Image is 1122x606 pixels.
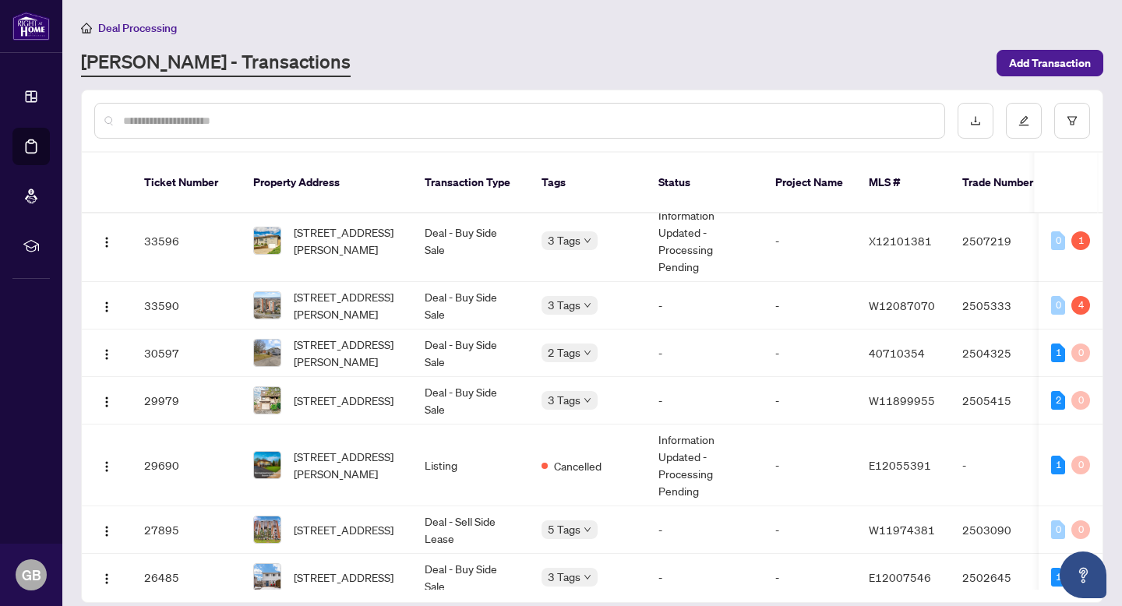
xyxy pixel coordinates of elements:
td: 2505415 [950,377,1059,425]
td: - [950,425,1059,506]
div: 2 [1051,391,1065,410]
span: GB [22,564,41,586]
td: - [763,329,856,377]
td: Information Updated - Processing Pending [646,425,763,506]
td: Listing [412,425,529,506]
div: 1 [1051,344,1065,362]
span: down [584,526,591,534]
span: E12055391 [869,458,931,472]
img: Logo [101,525,113,537]
img: thumbnail-img [254,340,280,366]
td: Deal - Sell Side Lease [412,506,529,554]
div: 0 [1071,391,1090,410]
span: W12087070 [869,298,935,312]
th: Tags [529,153,646,213]
td: 29690 [132,425,241,506]
img: Logo [101,573,113,585]
th: Trade Number [950,153,1059,213]
td: - [646,329,763,377]
img: thumbnail-img [254,292,280,319]
span: down [584,237,591,245]
td: 2507219 [950,200,1059,282]
span: [STREET_ADDRESS][PERSON_NAME] [294,336,400,370]
td: 2505333 [950,282,1059,329]
span: [STREET_ADDRESS][PERSON_NAME] [294,288,400,322]
th: MLS # [856,153,950,213]
td: - [763,200,856,282]
span: [STREET_ADDRESS] [294,569,393,586]
img: Logo [101,236,113,248]
span: Add Transaction [1009,51,1091,76]
td: 33590 [132,282,241,329]
span: Deal Processing [98,21,177,35]
span: filter [1067,115,1078,126]
td: - [763,506,856,554]
div: 1 [1051,456,1065,474]
span: down [584,573,591,581]
th: Ticket Number [132,153,241,213]
span: [STREET_ADDRESS] [294,521,393,538]
td: - [646,506,763,554]
th: Property Address [241,153,412,213]
td: Deal - Buy Side Sale [412,282,529,329]
img: Logo [101,301,113,313]
button: edit [1006,103,1042,139]
span: [STREET_ADDRESS][PERSON_NAME] [294,448,400,482]
span: W11974381 [869,523,935,537]
button: download [958,103,993,139]
img: thumbnail-img [254,452,280,478]
td: Deal - Buy Side Sale [412,377,529,425]
div: 0 [1051,296,1065,315]
button: Logo [94,565,119,590]
td: - [646,554,763,601]
span: 40710354 [869,346,925,360]
div: 0 [1051,231,1065,250]
span: down [584,396,591,404]
div: 0 [1071,344,1090,362]
span: 3 Tags [548,231,580,249]
span: 3 Tags [548,391,580,409]
button: Open asap [1060,551,1106,598]
img: thumbnail-img [254,387,280,414]
button: filter [1054,103,1090,139]
img: thumbnail-img [254,516,280,543]
td: Deal - Buy Side Sale [412,554,529,601]
span: 3 Tags [548,296,580,314]
div: 1 [1051,568,1065,587]
button: Logo [94,453,119,477]
img: logo [12,12,50,41]
span: X12101381 [869,234,932,248]
td: 26485 [132,554,241,601]
td: 33596 [132,200,241,282]
td: 2503090 [950,506,1059,554]
img: Logo [101,460,113,473]
td: - [646,377,763,425]
span: [STREET_ADDRESS] [294,392,393,409]
span: download [970,115,981,126]
img: Logo [101,348,113,361]
td: 29979 [132,377,241,425]
span: E12007546 [869,570,931,584]
div: 1 [1071,231,1090,250]
a: [PERSON_NAME] - Transactions [81,49,351,77]
div: 4 [1071,296,1090,315]
span: 5 Tags [548,520,580,538]
td: - [763,282,856,329]
span: edit [1018,115,1029,126]
th: Project Name [763,153,856,213]
td: Deal - Buy Side Sale [412,329,529,377]
td: Deal - Buy Side Sale [412,200,529,282]
span: down [584,301,591,309]
td: - [763,377,856,425]
th: Transaction Type [412,153,529,213]
button: Logo [94,293,119,318]
div: 0 [1051,520,1065,539]
div: 0 [1071,520,1090,539]
img: Logo [101,396,113,408]
td: - [763,425,856,506]
button: Logo [94,228,119,253]
td: 30597 [132,329,241,377]
td: - [646,282,763,329]
td: 2502645 [950,554,1059,601]
button: Logo [94,388,119,413]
